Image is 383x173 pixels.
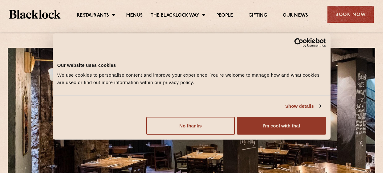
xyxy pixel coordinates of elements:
div: We use cookies to personalise content and improve your experience. You're welcome to manage how a... [57,71,326,86]
button: I'm cool with that [237,117,326,135]
a: Our News [283,13,308,19]
a: Gifting [248,13,267,19]
a: Show details [285,103,321,110]
img: BL_Textured_Logo-footer-cropped.svg [9,10,60,18]
a: The Blacklock Way [151,13,199,19]
a: Usercentrics Cookiebot - opens in a new window [272,38,326,47]
button: No thanks [146,117,235,135]
div: Book Now [327,6,374,23]
a: Menus [126,13,143,19]
div: Our website uses cookies [57,62,326,69]
a: People [216,13,233,19]
a: Restaurants [77,13,109,19]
